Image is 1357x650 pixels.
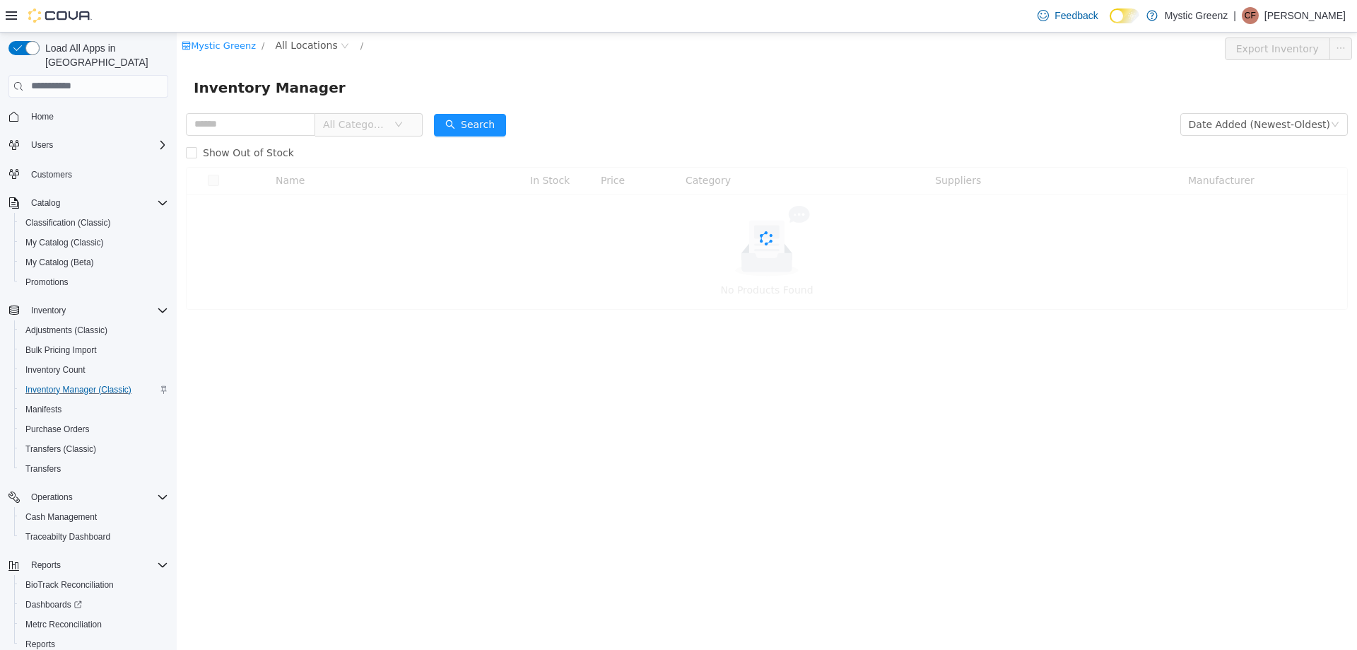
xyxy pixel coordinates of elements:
[25,166,78,183] a: Customers
[20,401,168,418] span: Manifests
[20,381,137,398] a: Inventory Manager (Classic)
[20,254,168,271] span: My Catalog (Beta)
[14,253,174,272] button: My Catalog (Beta)
[20,421,95,438] a: Purchase Orders
[25,344,97,356] span: Bulk Pricing Import
[14,527,174,547] button: Traceabilty Dashboard
[28,8,92,23] img: Cova
[20,421,168,438] span: Purchase Orders
[20,234,110,251] a: My Catalog (Classic)
[14,575,174,595] button: BioTrack Reconciliation
[25,424,90,435] span: Purchase Orders
[1165,7,1228,24] p: Mystic Greenz
[98,5,160,21] span: All Locations
[20,361,168,378] span: Inventory Count
[3,135,174,155] button: Users
[31,139,53,151] span: Users
[14,459,174,479] button: Transfers
[31,197,60,209] span: Catalog
[25,463,61,475] span: Transfers
[20,509,168,526] span: Cash Management
[5,8,79,18] a: icon: shopMystic Greenz
[25,277,69,288] span: Promotions
[20,115,123,126] span: Show Out of Stock
[25,137,168,153] span: Users
[3,555,174,575] button: Reports
[14,272,174,292] button: Promotions
[25,404,61,415] span: Manifests
[25,511,97,523] span: Cash Management
[25,384,131,395] span: Inventory Manager (Classic)
[1245,7,1256,24] span: CF
[31,492,73,503] span: Operations
[25,443,96,455] span: Transfers (Classic)
[20,381,168,398] span: Inventory Manager (Classic)
[20,342,168,359] span: Bulk Pricing Import
[20,214,117,231] a: Classification (Classic)
[20,322,113,339] a: Adjustments (Classic)
[14,615,174,634] button: Metrc Reconciliation
[1153,5,1175,28] button: icon: ellipsis
[25,237,104,248] span: My Catalog (Classic)
[25,108,59,125] a: Home
[25,489,78,506] button: Operations
[20,441,168,458] span: Transfers (Classic)
[1233,7,1236,24] p: |
[25,599,82,610] span: Dashboards
[20,460,66,477] a: Transfers
[25,195,168,211] span: Catalog
[20,234,168,251] span: My Catalog (Classic)
[1012,81,1153,103] div: Date Added (Newest-Oldest)
[3,106,174,127] button: Home
[25,364,86,376] span: Inventory Count
[3,193,174,213] button: Catalog
[14,233,174,253] button: My Catalog (Classic)
[31,559,61,571] span: Reports
[14,400,174,419] button: Manifests
[31,169,72,180] span: Customers
[20,274,74,291] a: Promotions
[25,639,55,650] span: Reports
[1110,8,1139,23] input: Dark Mode
[25,137,59,153] button: Users
[25,557,168,574] span: Reports
[25,557,66,574] button: Reports
[14,419,174,439] button: Purchase Orders
[1264,7,1346,24] p: [PERSON_NAME]
[20,322,168,339] span: Adjustments (Classic)
[14,320,174,340] button: Adjustments (Classic)
[1242,7,1259,24] div: Christine Flanagan
[17,44,177,66] span: Inventory Manager
[25,531,110,542] span: Traceabilty Dashboard
[14,595,174,615] a: Dashboards
[20,616,107,633] a: Metrc Reconciliation
[31,305,66,316] span: Inventory
[25,302,168,319] span: Inventory
[14,213,174,233] button: Classification (Classic)
[14,439,174,459] button: Transfers (Classic)
[184,8,187,18] span: /
[31,111,54,122] span: Home
[20,274,168,291] span: Promotions
[20,576,119,593] a: BioTrack Reconciliation
[146,85,211,99] span: All Categories
[1154,88,1163,98] i: icon: down
[3,301,174,320] button: Inventory
[14,380,174,400] button: Inventory Manager (Classic)
[14,340,174,360] button: Bulk Pricing Import
[20,576,168,593] span: BioTrack Reconciliation
[25,217,111,228] span: Classification (Classic)
[14,360,174,380] button: Inventory Count
[20,401,67,418] a: Manifests
[1032,1,1103,30] a: Feedback
[40,41,168,69] span: Load All Apps in [GEOGRAPHIC_DATA]
[218,88,226,98] i: icon: down
[3,487,174,507] button: Operations
[20,528,168,545] span: Traceabilty Dashboard
[20,441,102,458] a: Transfers (Classic)
[20,214,168,231] span: Classification (Classic)
[25,302,71,319] button: Inventory
[1048,5,1153,28] button: Export Inventory
[20,616,168,633] span: Metrc Reconciliation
